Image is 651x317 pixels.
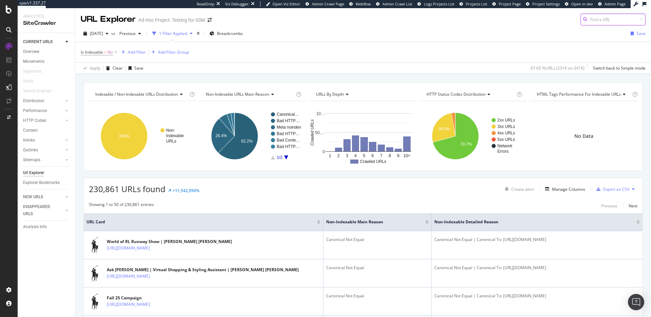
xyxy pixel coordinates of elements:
a: Movements [23,58,70,65]
text: 5xx URLs [497,137,515,142]
div: Movements [23,58,44,65]
span: 2025 Sep. 12th [90,31,103,36]
text: Canonical… [277,112,299,117]
a: Analysis Info [23,223,70,230]
span: HTTP Status Codes Distribution [427,91,486,97]
text: URLs [166,139,176,144]
text: 10+ [403,153,410,158]
a: Distribution [23,97,63,105]
span: Non-Indexable Detailed Reason [434,219,626,225]
a: Inlinks [23,137,63,144]
div: Apply [90,65,100,71]
button: Save [628,28,646,39]
input: Find a URL [580,14,646,25]
div: Search Engines [23,88,51,95]
text: Crawled URLs [310,119,315,146]
div: Switch back to Simple mode [593,65,646,71]
span: URL Card [86,219,315,225]
button: Previous [117,28,144,39]
span: Project Page [499,1,521,6]
div: Previous [601,203,617,209]
a: Open Viz Editor [266,1,300,7]
text: 26.4% [438,127,450,131]
span: vs [111,31,117,36]
span: Is Indexable [81,49,103,55]
span: Indexable / Non-Indexable URLs distribution [95,91,178,97]
a: Admin Page [598,1,626,7]
text: 0 [323,149,325,154]
a: Open in dev [565,1,593,7]
div: Viz Debugger: [225,1,250,7]
text: Meta noindex [277,125,301,130]
div: DISAPPEARED URLS [23,203,57,218]
div: Add Filter [128,49,146,55]
a: Performance [23,107,63,114]
span: Open Viz Editor [273,1,300,6]
text: 1/2 [277,155,282,160]
a: Sitemaps [23,156,63,164]
div: Fall 25 Campaign [107,295,164,301]
span: Breadcrumbs [217,31,243,36]
div: Analytics [23,14,70,19]
a: NEW URLS [23,193,63,201]
div: Sitemaps [23,156,40,164]
button: Add Filter [119,48,146,56]
div: Explorer Bookmarks [23,179,60,186]
div: Canonical Not Equal [326,237,428,243]
svg: A chart. [89,107,196,166]
a: Search Engines [23,88,58,95]
span: URLs by Depth [316,91,344,97]
span: Logs Projects List [424,1,454,6]
div: ReadOnly: [197,1,215,7]
div: Outlinks [23,147,38,154]
button: Apply [81,63,100,74]
div: Canonical Not Equal | Canonical To: [URL][DOMAIN_NAME] [434,237,640,243]
div: Canonical Not Equal [326,293,428,299]
div: times [195,30,201,37]
div: 1 Filter Applied [159,31,187,36]
div: arrow-right-arrow-left [208,18,212,22]
text: 100% [119,134,130,138]
div: Url Explorer [23,169,44,176]
span: Admin Crawl List [382,1,412,6]
a: [URL][DOMAIN_NAME] [107,273,150,280]
button: Next [629,202,637,210]
div: Save [636,31,646,36]
a: Explorer Bookmarks [23,179,70,186]
div: HTTP Codes [23,117,46,124]
text: 8 [389,153,391,158]
a: [URL][DOMAIN_NAME] [107,245,150,251]
img: main image [86,237,103,254]
text: Bad Conte… [277,138,300,143]
span: Webflow [356,1,371,6]
div: Inlinks [23,137,35,144]
div: A chart. [310,107,417,166]
text: 2xx URLs [497,118,515,123]
button: Switch back to Simple mode [590,63,646,74]
svg: A chart. [199,107,307,166]
div: Distribution [23,97,44,105]
a: Overview [23,48,70,55]
span: No [107,48,113,57]
div: World of RL Runway Show | [PERSON_NAME] [PERSON_NAME] [107,239,232,245]
div: URL Explorer [81,14,136,25]
text: Bad HTTP… [277,131,300,136]
button: 1 Filter Applied [150,28,195,39]
text: Crawled URLs [360,159,386,164]
div: Next [629,203,637,209]
h4: HTML Tags Performance for Indexable URLs [535,89,631,100]
text: 1 [329,153,331,158]
a: Segments [23,68,48,75]
text: 10… [316,111,325,116]
button: Add Filter Group [149,48,189,56]
text: 70.7% [460,142,472,147]
a: Project Settings [526,1,560,7]
span: = [104,49,106,55]
text: 7 [380,153,382,158]
text: Network [497,144,513,148]
div: Canonical Not Equal | Canonical To: [URL][DOMAIN_NAME] [434,265,640,271]
div: Canonical Not Equal | Canonical To: [URL][DOMAIN_NAME] [434,293,640,299]
div: Save [134,65,143,71]
text: 62.2% [241,139,253,144]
